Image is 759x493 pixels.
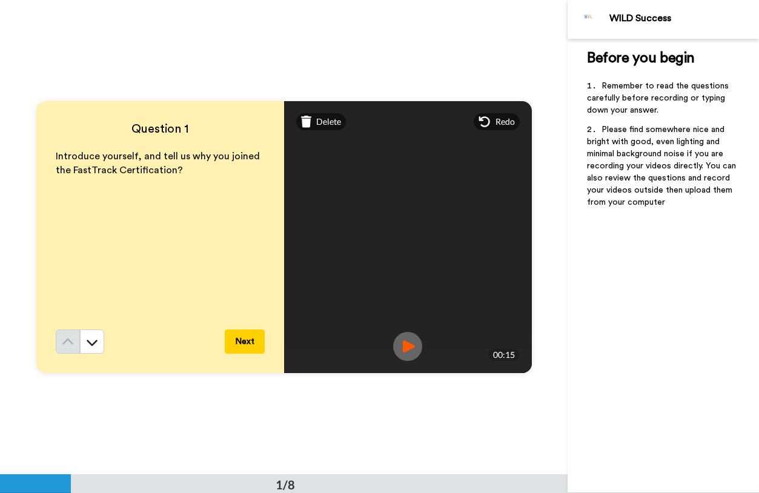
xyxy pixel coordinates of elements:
span: Redo [496,116,515,128]
div: WILD Success [609,13,758,24]
img: ic_record_play.svg [393,332,422,361]
span: Delete [316,116,341,128]
div: Delete [296,113,346,130]
button: Next [225,329,265,354]
h4: Question 1 [56,121,265,137]
span: Remember to read the questions carefully before recording or typing down your answer. [587,82,731,114]
span: Please find somewhere nice and bright with good, even lighting and minimal background noise if yo... [587,125,738,207]
div: 00:15 [488,349,520,361]
span: Introduce yourself, and tell us why you joined the FastTrack Certification? [56,151,262,175]
div: Redo [474,113,520,130]
img: Profile Image [574,5,603,34]
div: 1/8 [256,476,314,493]
span: Before you begin [587,51,694,65]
